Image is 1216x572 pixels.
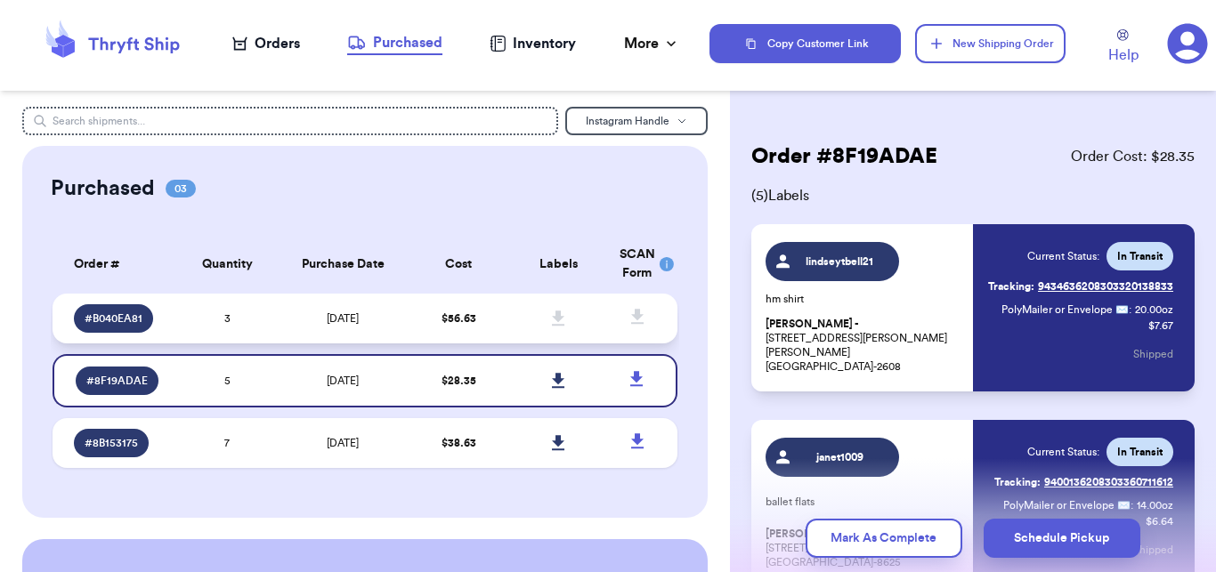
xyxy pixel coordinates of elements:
[994,475,1041,489] span: Tracking:
[1131,498,1133,512] span: :
[327,375,359,386] span: [DATE]
[1003,500,1131,511] span: PolyMailer or Envelope ✉️
[915,24,1065,63] button: New Shipping Order
[327,313,359,324] span: [DATE]
[327,438,359,448] span: [DATE]
[751,185,1195,206] span: ( 5 ) Labels
[85,436,138,450] span: # 8B153175
[347,32,442,53] div: Purchased
[1148,318,1173,333] p: $ 7.67
[798,450,882,464] span: janet1009
[1108,29,1139,66] a: Help
[224,438,230,448] span: 7
[806,519,962,558] button: Mark As Complete
[53,235,177,294] th: Order #
[1027,445,1099,459] span: Current Status:
[709,24,902,63] button: Copy Customer Link
[766,318,859,331] span: [PERSON_NAME] -
[1117,445,1163,459] span: In Transit
[442,375,476,386] span: $ 28.35
[586,116,669,126] span: Instagram Handle
[442,313,476,324] span: $ 56.63
[224,375,231,386] span: 5
[347,32,442,55] a: Purchased
[409,235,508,294] th: Cost
[624,33,680,54] div: More
[1129,302,1131,317] span: :
[994,468,1173,496] a: Tracking:9400136208303360711612
[224,313,231,324] span: 3
[988,272,1173,301] a: Tracking:9434636208303320138833
[1117,249,1163,263] span: In Transit
[86,374,148,388] span: # 8F19ADAE
[508,235,608,294] th: Labels
[751,142,937,171] h2: Order # 8F19ADAE
[766,317,962,374] p: [STREET_ADDRESS][PERSON_NAME] [PERSON_NAME][GEOGRAPHIC_DATA]-2608
[85,311,142,326] span: # B040EA81
[766,292,962,306] p: hm shirt
[766,495,962,509] p: ballet flats
[166,180,196,197] span: 03
[798,254,882,269] span: lindseytbell21
[988,279,1034,294] span: Tracking:
[1001,304,1129,315] span: PolyMailer or Envelope ✉️
[232,33,300,54] a: Orders
[1027,249,1099,263] span: Current Status:
[984,519,1140,558] button: Schedule Pickup
[1108,44,1139,66] span: Help
[22,107,558,135] input: Search shipments...
[1135,302,1173,317] span: 20.00 oz
[490,33,576,54] a: Inventory
[1133,334,1173,374] button: Shipped
[177,235,277,294] th: Quantity
[1137,498,1173,512] span: 14.00 oz
[620,246,656,283] div: SCAN Form
[565,107,708,135] button: Instagram Handle
[1071,146,1195,167] span: Order Cost: $ 28.35
[51,174,155,203] h2: Purchased
[442,438,476,448] span: $ 38.63
[277,235,409,294] th: Purchase Date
